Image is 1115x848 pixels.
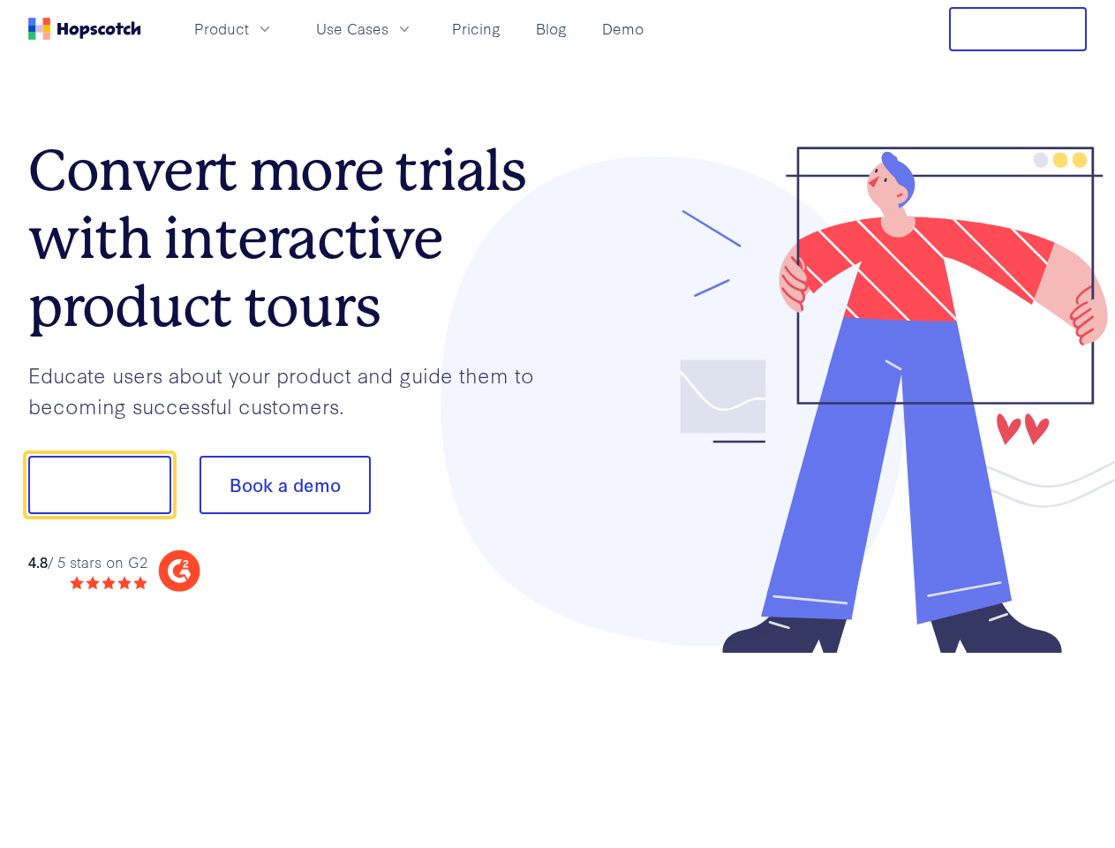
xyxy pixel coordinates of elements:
button: Free Trial [949,7,1087,51]
p: Educate users about your product and guide them to becoming successful customers. [28,360,558,420]
a: Pricing [445,14,508,43]
strong: 4.8 [28,551,48,572]
span: Use Cases [316,18,388,40]
button: Use Cases [305,14,424,43]
button: Show me! [28,456,171,514]
a: Home [28,18,141,40]
div: / 5 stars on G2 [28,551,147,573]
span: Product [194,18,249,40]
button: Book a demo [200,456,371,514]
a: Blog [529,14,574,43]
h1: Convert more trials with interactive product tours [28,137,558,340]
a: Demo [595,14,651,43]
button: Product [184,14,284,43]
